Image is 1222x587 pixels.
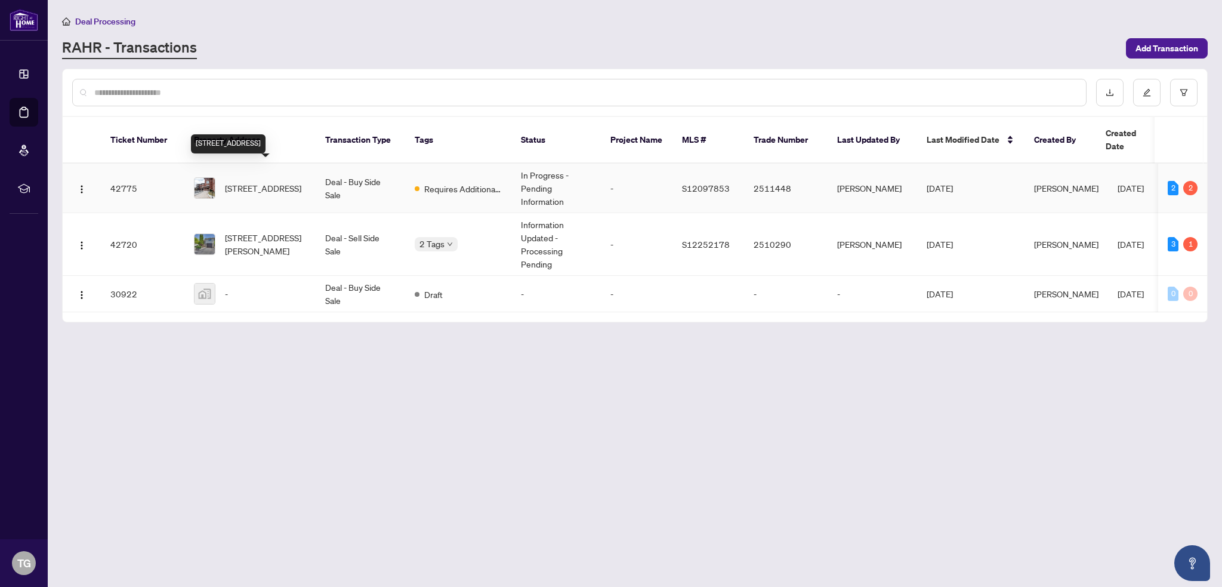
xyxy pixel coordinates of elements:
span: 2 Tags [419,237,445,251]
div: 0 [1183,287,1198,301]
th: Tags [405,117,511,164]
span: home [62,17,70,26]
span: S12097853 [682,183,730,193]
span: Add Transaction [1135,39,1198,58]
span: [STREET_ADDRESS] [225,182,301,195]
span: [STREET_ADDRESS][PERSON_NAME] [225,231,306,257]
img: thumbnail-img [195,178,215,198]
span: Created Date [1106,127,1156,153]
td: - [511,276,601,312]
td: - [828,276,917,312]
img: logo [10,9,38,31]
div: [STREET_ADDRESS] [191,134,266,153]
span: TG [17,555,31,571]
td: [PERSON_NAME] [828,213,917,276]
td: 2510290 [744,213,828,276]
button: download [1096,79,1124,106]
span: filter [1180,88,1188,97]
td: 42720 [101,213,184,276]
th: Property Address [184,117,316,164]
td: Deal - Sell Side Sale [316,213,405,276]
td: Deal - Buy Side Sale [316,164,405,213]
button: Logo [72,179,91,198]
span: [DATE] [1118,288,1144,299]
td: In Progress - Pending Information [511,164,601,213]
th: MLS # [672,117,744,164]
button: Add Transaction [1126,38,1208,59]
img: Logo [77,290,87,300]
th: Project Name [601,117,672,164]
img: thumbnail-img [195,234,215,254]
span: Deal Processing [75,16,135,27]
th: Ticket Number [101,117,184,164]
a: RAHR - Transactions [62,38,197,59]
div: 2 [1183,181,1198,195]
td: Information Updated - Processing Pending [511,213,601,276]
td: 2511448 [744,164,828,213]
div: 3 [1168,237,1178,251]
span: - [225,287,228,300]
div: 1 [1183,237,1198,251]
span: S12252178 [682,239,730,250]
span: [DATE] [1118,239,1144,250]
td: [PERSON_NAME] [828,164,917,213]
span: Draft [424,288,443,301]
th: Trade Number [744,117,828,164]
span: [PERSON_NAME] [1034,183,1098,193]
th: Created By [1024,117,1096,164]
th: Transaction Type [316,117,405,164]
span: [DATE] [927,288,953,299]
img: Logo [77,241,87,250]
button: Open asap [1174,545,1210,581]
td: - [744,276,828,312]
button: edit [1133,79,1161,106]
button: Logo [72,235,91,254]
span: down [447,241,453,247]
div: 0 [1168,287,1178,301]
button: filter [1170,79,1198,106]
td: 30922 [101,276,184,312]
td: Deal - Buy Side Sale [316,276,405,312]
img: thumbnail-img [195,284,215,304]
td: - [601,164,672,213]
th: Last Modified Date [917,117,1024,164]
td: 42775 [101,164,184,213]
th: Created Date [1096,117,1180,164]
button: Logo [72,284,91,303]
span: Requires Additional Docs [424,182,502,195]
span: [DATE] [927,183,953,193]
span: [DATE] [1118,183,1144,193]
span: edit [1143,88,1151,97]
span: [DATE] [927,239,953,250]
td: - [601,276,672,312]
span: download [1106,88,1114,97]
div: 2 [1168,181,1178,195]
img: Logo [77,185,87,194]
th: Last Updated By [828,117,917,164]
span: [PERSON_NAME] [1034,288,1098,299]
td: - [601,213,672,276]
span: [PERSON_NAME] [1034,239,1098,250]
th: Status [511,117,601,164]
span: Last Modified Date [927,133,999,146]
